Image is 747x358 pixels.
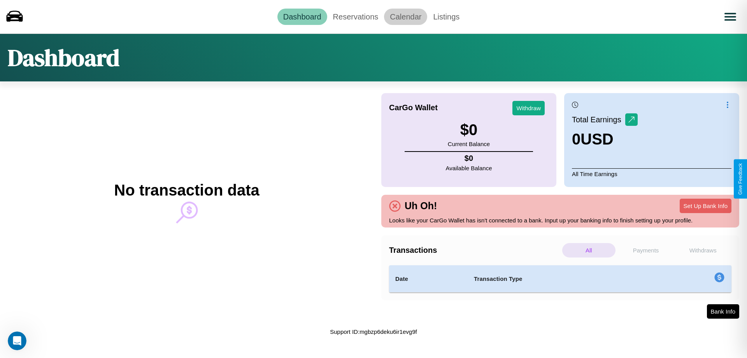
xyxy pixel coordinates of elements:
div: Give Feedback [738,163,743,195]
a: Dashboard [277,9,327,25]
a: Listings [427,9,465,25]
h4: Transactions [389,246,560,255]
p: Looks like your CarGo Wallet has isn't connected to a bank. Input up your banking info to finish ... [389,215,731,226]
h4: Uh Oh! [401,200,441,212]
h1: Dashboard [8,42,119,74]
p: Total Earnings [572,113,625,127]
h4: CarGo Wallet [389,103,438,112]
button: Set Up Bank Info [680,199,731,213]
h4: $ 0 [446,154,492,163]
a: Calendar [384,9,427,25]
p: Support ID: mgbzp6deku6ir1evg9f [330,326,417,337]
p: All Time Earnings [572,168,731,179]
p: Withdraws [676,243,729,257]
button: Withdraw [512,101,545,115]
p: Payments [619,243,673,257]
h4: Transaction Type [474,274,651,284]
p: Current Balance [448,139,490,149]
p: All [562,243,615,257]
h2: No transaction data [114,182,259,199]
button: Bank Info [707,304,739,319]
button: Open menu [719,6,741,28]
h4: Date [395,274,461,284]
h3: $ 0 [448,121,490,139]
iframe: Intercom live chat [8,332,26,350]
table: simple table [389,265,731,293]
p: Available Balance [446,163,492,173]
a: Reservations [327,9,384,25]
h3: 0 USD [572,131,638,148]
